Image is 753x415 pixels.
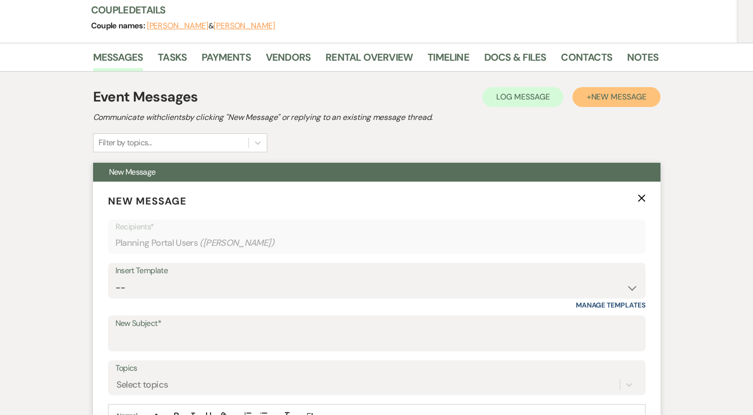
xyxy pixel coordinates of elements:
div: Planning Portal Users [115,233,638,253]
a: Payments [202,49,251,71]
a: Timeline [428,49,469,71]
span: New Message [109,167,156,177]
div: Insert Template [115,264,638,278]
h1: Event Messages [93,87,198,107]
h3: Couple Details [91,3,648,17]
p: Recipients* [115,220,638,233]
a: Contacts [561,49,612,71]
span: New Message [591,92,646,102]
h2: Communicate with clients by clicking "New Message" or replying to an existing message thread. [93,111,660,123]
label: Topics [115,361,638,376]
span: Log Message [496,92,549,102]
button: +New Message [572,87,660,107]
button: [PERSON_NAME] [214,22,275,30]
a: Docs & Files [484,49,546,71]
span: New Message [108,195,187,207]
label: New Subject* [115,316,638,331]
span: ( [PERSON_NAME] ) [200,236,274,250]
a: Notes [627,49,658,71]
a: Rental Overview [325,49,413,71]
span: & [147,21,275,31]
button: [PERSON_NAME] [147,22,209,30]
span: Couple names: [91,20,147,31]
a: Messages [93,49,143,71]
div: Select topics [116,378,168,392]
a: Tasks [158,49,187,71]
a: Manage Templates [576,301,645,310]
button: Log Message [482,87,563,107]
a: Vendors [266,49,311,71]
div: Filter by topics... [99,137,152,149]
